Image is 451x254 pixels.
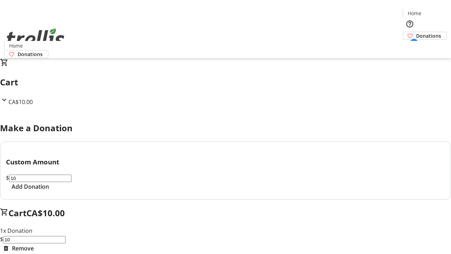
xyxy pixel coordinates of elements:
span: Home [408,10,421,17]
span: CA$10.00 [8,98,33,106]
span: Donations [416,32,441,40]
h3: Custom Amount [6,157,445,167]
button: Add Donation [6,182,55,191]
input: Donation Amount [9,175,72,182]
span: Home [9,42,23,49]
a: Donations [403,32,447,40]
a: Home [5,42,27,49]
input: Donation Amount [3,236,66,243]
span: Add Donation [12,182,49,191]
button: Help [403,17,417,31]
img: Orient E2E Organization EKt8kGzQXz's Logo [4,20,67,56]
a: Home [403,10,426,17]
span: $ [6,174,9,182]
span: CA$10.00 [26,207,65,219]
a: Donations [4,50,48,58]
button: Cart [403,40,417,54]
span: Donations [18,50,43,58]
span: Remove [12,244,34,253]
